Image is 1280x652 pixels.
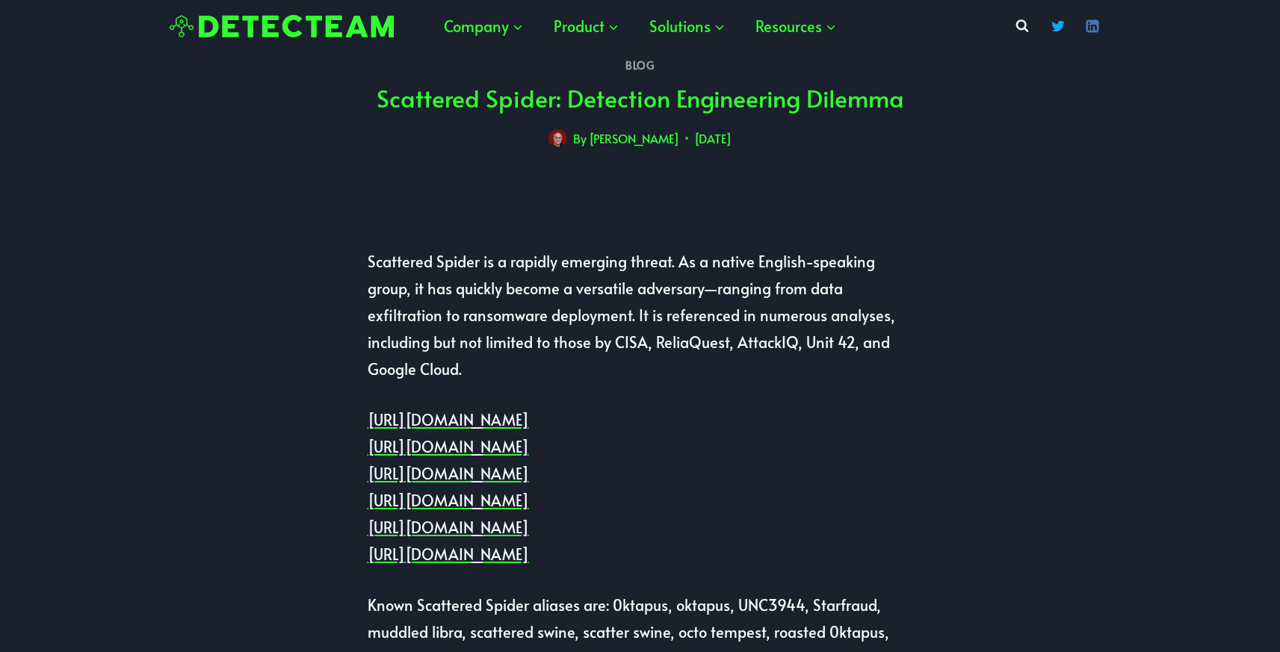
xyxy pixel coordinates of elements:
span: Company [444,13,524,40]
span: Resources [755,13,837,40]
a: Author image [548,129,567,148]
a: Solutions [634,4,741,49]
a: Blog [625,58,655,72]
button: View Search Form [1009,13,1036,40]
img: Avatar photo [548,129,567,148]
a: Resources [741,4,852,49]
a: [URL][DOMAIN_NAME] [368,436,529,457]
h1: Scattered Spider: Detection Engineering Dilemma [377,80,904,116]
a: Product [539,4,634,49]
a: [URL][DOMAIN_NAME] [368,409,529,430]
a: Company [429,4,539,49]
a: [URL][DOMAIN_NAME] [368,517,529,538]
span: Product [554,13,619,40]
nav: Primary Navigation [429,4,852,49]
a: Twitter [1043,11,1073,41]
a: Linkedin [1078,11,1107,41]
a: [PERSON_NAME] [589,130,679,146]
span: Solutions [649,13,726,40]
a: [URL][DOMAIN_NAME] [368,544,529,565]
p: Scattered Spider is a rapidly emerging threat. As a native English-speaking group, it has quickly... [368,248,913,382]
a: [URL][DOMAIN_NAME] [368,490,529,511]
img: Detecteam [170,15,394,38]
span: By [573,128,587,149]
a: [URL][DOMAIN_NAME] [368,463,529,484]
time: [DATE] [694,128,732,149]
